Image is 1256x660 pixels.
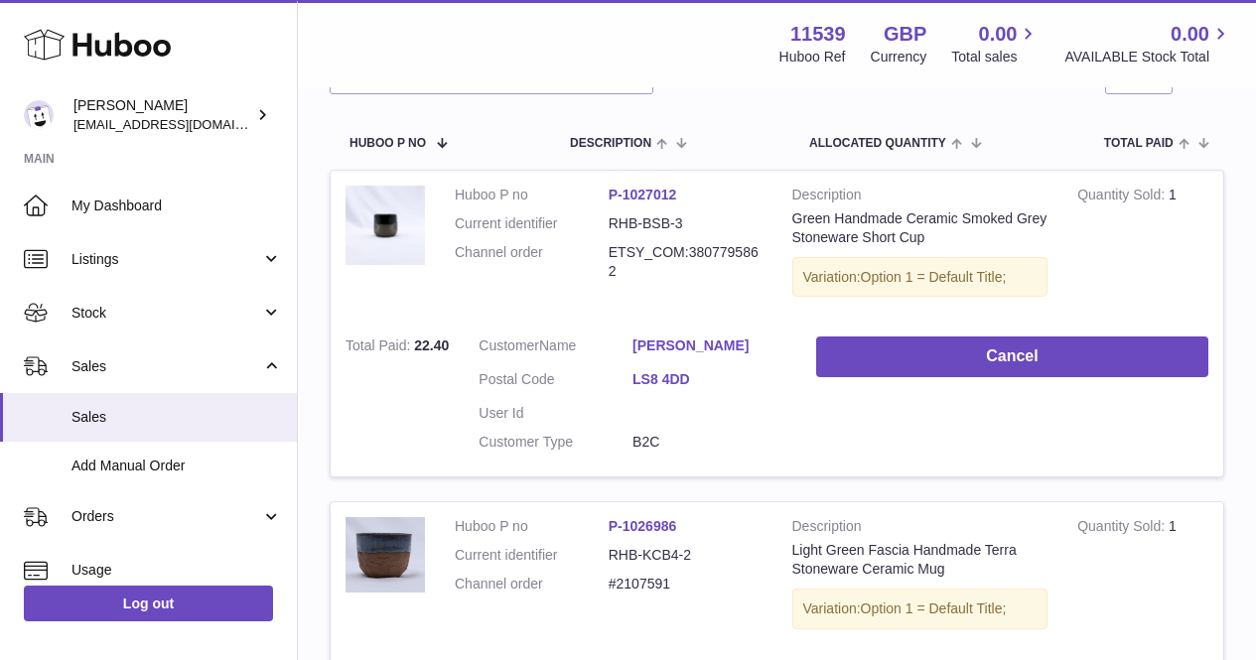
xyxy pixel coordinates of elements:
[24,100,54,130] img: alperaslan1535@gmail.com
[71,408,282,427] span: Sales
[455,517,609,536] dt: Huboo P no
[1064,21,1232,66] a: 0.00 AVAILABLE Stock Total
[792,517,1048,541] strong: Description
[570,137,651,150] span: Description
[455,546,609,565] dt: Current identifier
[609,214,763,233] dd: RHB-BSB-3
[816,336,1208,377] button: Cancel
[792,209,1048,247] div: Green Handmade Ceramic Smoked Grey Stoneware Short Cup
[479,336,632,360] dt: Name
[71,250,261,269] span: Listings
[792,589,1048,629] div: Variation:
[71,507,261,526] span: Orders
[609,187,677,202] a: P-1027012
[346,337,414,358] strong: Total Paid
[71,357,261,376] span: Sales
[792,541,1048,579] div: Light Green Fascia Handmade Terra Stoneware Ceramic Mug
[979,21,1018,48] span: 0.00
[951,48,1040,66] span: Total sales
[455,214,609,233] dt: Current identifier
[1077,187,1169,207] strong: Quantity Sold
[884,21,926,48] strong: GBP
[861,600,1007,616] span: Option 1 = Default Title;
[609,518,677,534] a: P-1026986
[861,269,1007,285] span: Option 1 = Default Title;
[609,243,763,281] dd: ETSY_COM:3807795862
[479,433,632,452] dt: Customer Type
[479,370,632,394] dt: Postal Code
[1171,21,1209,48] span: 0.00
[1077,518,1169,539] strong: Quantity Sold
[632,336,786,355] a: [PERSON_NAME]
[346,517,425,593] img: RHB-KCB4-10.png
[609,575,763,594] dd: #2107591
[1104,137,1174,150] span: Total paid
[809,137,946,150] span: ALLOCATED Quantity
[71,457,282,475] span: Add Manual Order
[779,48,846,66] div: Huboo Ref
[609,546,763,565] dd: RHB-KCB4-2
[871,48,927,66] div: Currency
[455,243,609,281] dt: Channel order
[1062,502,1223,654] td: 1
[790,21,846,48] strong: 11539
[24,586,273,621] a: Log out
[632,370,786,389] a: LS8 4DD
[1064,48,1232,66] span: AVAILABLE Stock Total
[73,116,292,132] span: [EMAIL_ADDRESS][DOMAIN_NAME]
[951,21,1040,66] a: 0.00 Total sales
[455,186,609,204] dt: Huboo P no
[1062,171,1223,323] td: 1
[349,137,426,150] span: Huboo P no
[632,433,786,452] dd: B2C
[414,337,449,353] span: 22.40
[479,404,632,423] dt: User Id
[71,197,282,215] span: My Dashboard
[71,304,261,323] span: Stock
[792,257,1048,298] div: Variation:
[792,186,1048,209] strong: Description
[71,561,282,580] span: Usage
[455,575,609,594] dt: Channel order
[346,186,425,265] img: INCI0352_kopya.jpg
[73,96,252,134] div: [PERSON_NAME]
[479,337,539,353] span: Customer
